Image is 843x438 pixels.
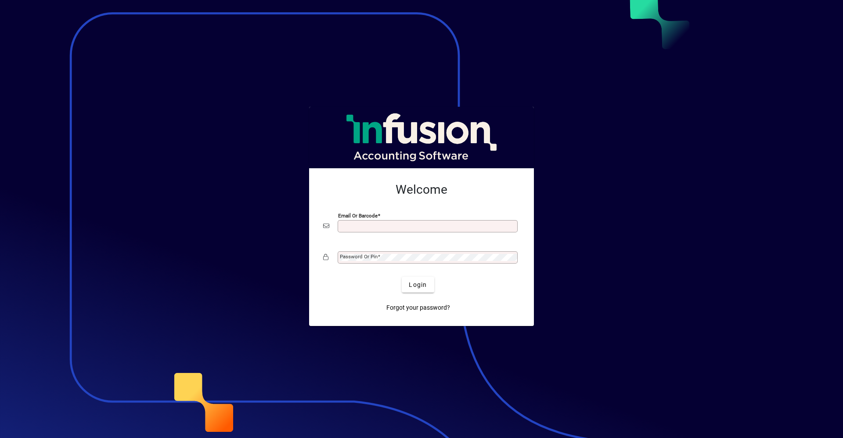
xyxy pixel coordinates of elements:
[340,253,378,260] mat-label: Password or Pin
[338,213,378,219] mat-label: Email or Barcode
[409,280,427,290] span: Login
[323,182,520,197] h2: Welcome
[386,303,450,312] span: Forgot your password?
[383,300,454,315] a: Forgot your password?
[402,277,434,293] button: Login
